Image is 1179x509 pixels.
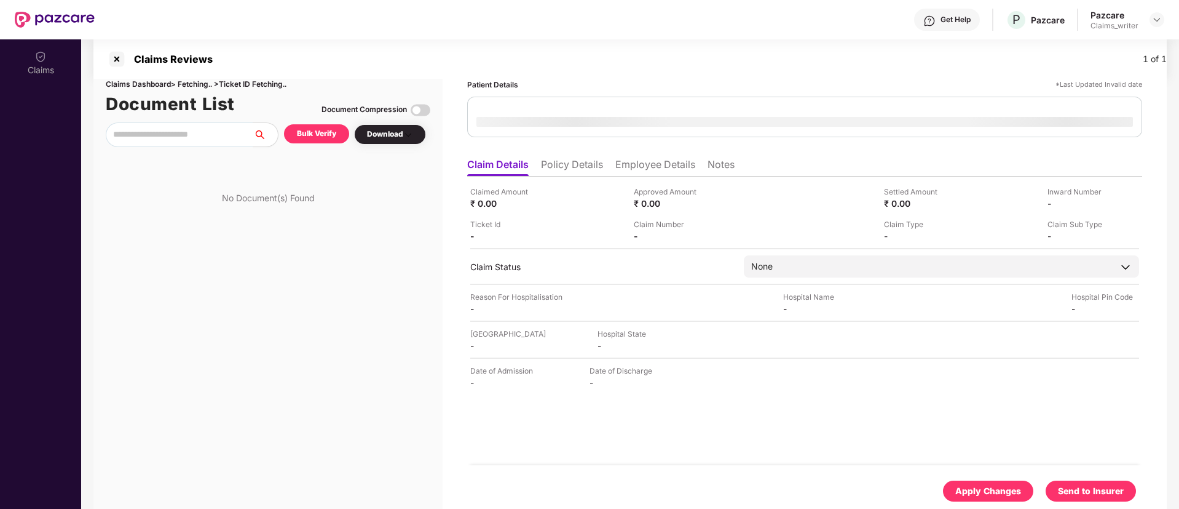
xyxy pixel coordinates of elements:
div: Hospital Name [783,291,851,303]
div: - [470,230,538,242]
div: - [470,377,538,388]
div: Send to Insurer [1058,484,1124,498]
div: - [1047,198,1115,209]
div: Bulk Verify [297,128,336,140]
li: Policy Details [541,158,603,176]
img: svg+xml;base64,PHN2ZyBpZD0iQ2xhaW0iIHhtbG5zPSJodHRwOi8vd3d3LnczLm9yZy8yMDAwL3N2ZyIgd2lkdGg9IjIwIi... [34,50,47,63]
div: Inward Number [1047,186,1115,198]
div: Claimed Amount [470,186,538,198]
div: Document Compression [321,104,407,116]
div: Download [367,129,413,140]
div: - [783,303,851,315]
span: search [253,130,278,140]
div: Hospital Pin Code [1071,291,1139,303]
div: - [597,340,665,351]
div: Claim Number [634,218,701,230]
div: ₹ 0.00 [884,198,952,209]
div: Claim Type [884,218,952,230]
div: Claims Reviews [127,53,213,65]
div: Apply Changes [955,484,1021,498]
img: svg+xml;base64,PHN2ZyBpZD0iRHJvcGRvd24tMzJ4MzIiIHhtbG5zPSJodHRwOi8vd3d3LnczLm9yZy8yMDAwL3N2ZyIgd2... [403,130,413,140]
div: *Last Updated Invalid date [1055,79,1142,90]
li: Claim Details [467,158,529,176]
img: svg+xml;base64,PHN2ZyBpZD0iSGVscC0zMngzMiIgeG1sbnM9Imh0dHA6Ly93d3cudzMub3JnLzIwMDAvc3ZnIiB3aWR0aD... [923,15,936,27]
div: - [589,377,657,388]
div: 1 of 1 [1143,52,1167,66]
li: Employee Details [615,158,695,176]
div: None [751,260,773,273]
div: Claim Sub Type [1047,218,1115,230]
img: downArrowIcon [1119,261,1132,273]
div: Patient Details [467,79,518,90]
div: - [1071,303,1139,315]
div: [GEOGRAPHIC_DATA] [470,328,546,340]
div: Ticket Id [470,218,538,230]
div: Claims_writer [1090,21,1138,31]
div: Reason For Hospitalisation [470,291,562,303]
h1: Document List [106,90,235,118]
img: svg+xml;base64,PHN2ZyBpZD0iVG9nZ2xlLTMyeDMyIiB4bWxucz0iaHR0cDovL3d3dy53My5vcmcvMjAwMC9zdmciIHdpZH... [411,100,430,120]
img: svg+xml;base64,PHN2ZyBpZD0iRHJvcGRvd24tMzJ4MzIiIHhtbG5zPSJodHRwOi8vd3d3LnczLm9yZy8yMDAwL3N2ZyIgd2... [1152,15,1162,25]
div: ₹ 0.00 [634,198,701,209]
div: - [1047,230,1115,242]
div: No Document(s) Found [222,192,315,204]
div: Hospital State [597,328,665,340]
span: P [1012,12,1020,27]
div: Claim Status [470,261,731,273]
div: Claims Dashboard > Fetching.. > Ticket ID Fetching.. [106,79,430,90]
div: Pazcare [1031,14,1065,26]
button: search [253,122,278,147]
div: Approved Amount [634,186,701,198]
div: - [634,230,701,242]
div: Date of Admission [470,365,538,377]
div: - [470,303,538,315]
div: - [884,230,952,242]
img: New Pazcare Logo [15,12,95,28]
div: Settled Amount [884,186,952,198]
div: - [470,340,538,351]
div: ₹ 0.00 [470,198,538,209]
li: Notes [708,158,735,176]
div: Get Help [940,15,971,25]
div: Date of Discharge [589,365,657,377]
div: Pazcare [1090,9,1138,21]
